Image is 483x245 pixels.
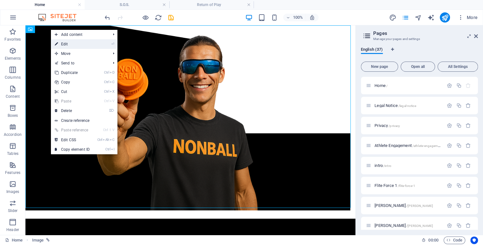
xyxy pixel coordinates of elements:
nav: breadcrumb [32,236,50,244]
div: intro/intro [373,163,444,168]
a: Create reference [51,116,117,125]
span: Click to select. Double-click to edit [32,236,44,244]
i: C [110,138,114,142]
i: Design (Ctrl+Alt+Y) [389,14,396,21]
a: CtrlXCut [51,87,94,96]
span: /flite-force-1 [398,184,415,188]
a: CtrlICopy element ID [51,145,94,154]
span: Click to open page [374,203,433,208]
a: CtrlDDuplicate [51,68,94,77]
div: Duplicate [456,123,461,128]
span: Click to open page [374,163,391,168]
i: Ctrl [104,80,109,84]
span: Add content [51,30,108,39]
h4: Return of Play [169,1,254,8]
h2: Pages [373,30,478,36]
button: Usercentrics [470,236,478,244]
button: pages [402,14,409,21]
button: navigator [414,14,422,21]
div: Duplicate [456,103,461,108]
span: 00 00 [428,236,438,244]
span: /privacy [388,124,400,128]
span: Click to open page [374,83,388,88]
div: Athlete Engagement/athlete-engagement [373,143,444,148]
i: D [110,70,114,75]
button: More [455,12,480,23]
div: [PERSON_NAME]/[PERSON_NAME] [373,223,444,228]
span: /[PERSON_NAME] [406,224,433,228]
i: ⌦ [109,109,114,113]
h3: Manage your pages and settings [373,36,465,42]
span: Open all [403,65,432,69]
i: Ctrl [97,138,102,142]
span: Legal Notice [374,103,416,108]
button: design [389,14,396,21]
i: V [110,99,114,103]
button: Code [444,236,465,244]
p: Elements [5,56,21,61]
span: Click to open page [374,123,400,128]
span: More [458,14,478,21]
a: CtrlVPaste [51,96,94,106]
div: Settings [447,123,452,128]
h6: 100% [293,14,303,21]
i: Ctrl [104,99,109,103]
i: X [110,89,114,94]
button: All Settings [437,62,478,72]
button: save [167,14,175,21]
a: CtrlCCopy [51,77,94,87]
span: : [433,238,434,242]
div: Duplicate [456,223,461,228]
p: Features [5,170,20,175]
div: Remove [465,143,471,148]
button: Open all [401,62,435,72]
span: /intro [383,164,391,168]
i: V [112,128,114,132]
span: / [386,84,388,88]
i: This element is linked [46,238,50,242]
button: undo [103,14,111,21]
p: Columns [5,75,21,80]
div: Privacy/privacy [373,123,444,128]
div: Duplicate [456,143,461,148]
p: Images [6,189,19,194]
i: Ctrl [104,70,109,75]
i: Ctrl [103,128,108,132]
a: ⏎Edit [51,39,94,49]
i: Ctrl [105,147,110,151]
div: Flite Force 1/flite-force-1 [373,183,444,188]
i: C [110,80,114,84]
img: Editor Logo [37,14,84,21]
div: Remove [465,183,471,188]
div: Settings [447,203,452,208]
a: Send to [51,58,108,68]
div: Remove [465,223,471,228]
div: Remove [465,163,471,168]
button: New page [361,62,398,72]
i: Save (Ctrl+S) [167,14,175,21]
div: Settings [447,223,452,228]
i: Publish [441,14,448,21]
span: /[PERSON_NAME] [406,204,433,208]
p: Header [6,227,19,232]
div: Language Tabs [361,47,478,59]
h4: S.O.S. [85,1,169,8]
p: Content [6,94,20,99]
span: Click to open page [374,143,442,148]
button: text_generator [427,14,435,21]
button: publish [440,12,450,23]
span: English (37) [361,46,383,55]
span: Click to open page [374,223,433,228]
p: Boxes [8,113,18,118]
div: Remove [465,203,471,208]
a: CtrlAltCEdit CSS [51,135,94,145]
div: Remove [465,103,471,108]
a: Click to cancel selection. Double-click to open Pages [5,236,23,244]
p: Slider [8,208,18,213]
div: Settings [447,163,452,168]
a: ⌦Delete [51,106,94,116]
i: ⏎ [111,42,114,46]
i: Undo: Change pages (Ctrl+Z) [104,14,111,21]
i: Alt [103,138,109,142]
i: On resize automatically adjust zoom level to fit chosen device. [309,15,315,20]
